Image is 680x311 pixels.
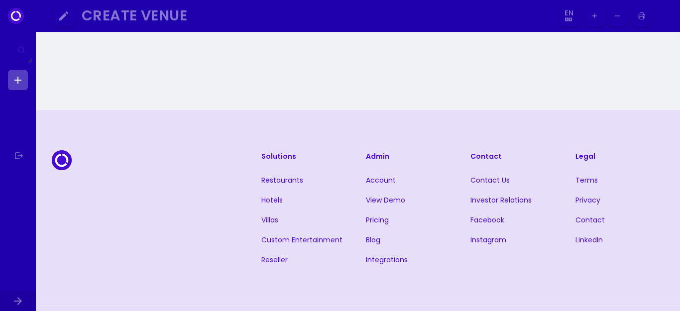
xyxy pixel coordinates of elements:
[366,175,396,185] a: Account
[470,235,506,245] a: Instagram
[575,150,664,162] h3: Legal
[261,215,278,225] a: Villas
[261,255,288,265] a: Reseller
[575,235,603,245] a: LinkedIn
[470,215,504,225] a: Facebook
[366,150,454,162] h3: Admin
[261,150,350,162] h3: Solutions
[366,255,408,265] a: Integrations
[261,195,283,205] a: Hotels
[261,175,303,185] a: Restaurants
[366,195,405,205] a: View Demo
[575,195,600,205] a: Privacy
[655,8,671,24] img: Image
[470,175,510,185] a: Contact Us
[366,235,380,245] a: Blog
[261,235,342,245] a: Custom Entertainment
[366,215,389,225] a: Pricing
[82,10,545,21] div: Create Venue
[470,150,559,162] h3: Contact
[575,175,598,185] a: Terms
[78,5,555,27] button: Create Venue
[470,195,532,205] a: Investor Relations
[575,215,605,225] a: Contact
